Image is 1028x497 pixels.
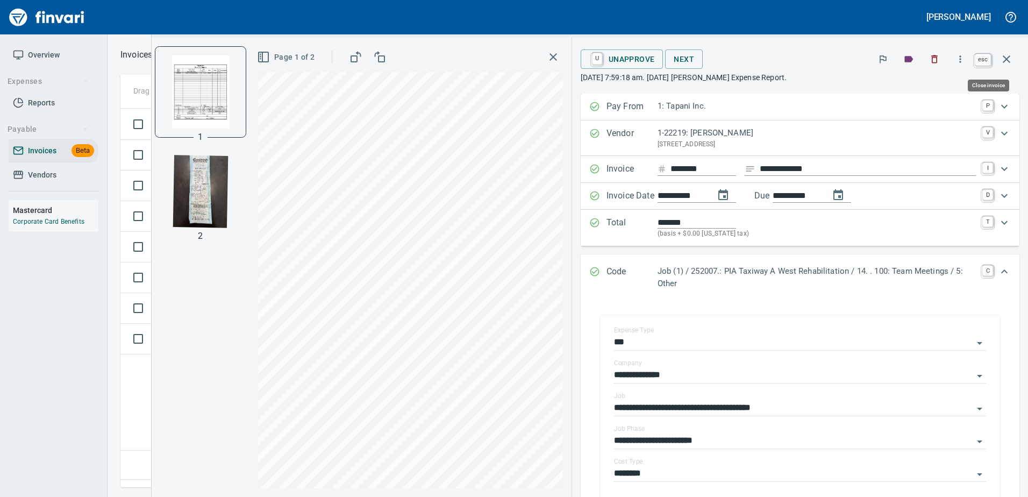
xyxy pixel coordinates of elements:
p: 1: Tapani Inc. [658,100,976,112]
button: Labels [897,47,920,71]
p: Job (1) / 252007.: PIA Taxiway A West Rehabilitation / 14. . 100: Team Meetings / 5: Other [658,265,976,289]
label: Expense Type [614,328,654,334]
span: Unapprove [589,50,655,68]
a: U [592,53,602,65]
div: Expand [581,183,1019,210]
p: Total [606,216,658,239]
a: T [982,216,993,227]
span: Expenses [8,75,89,88]
p: 1-22219: [PERSON_NAME] [658,127,976,139]
button: change date [710,182,736,208]
p: [DATE] 7:59:18 am. [DATE] [PERSON_NAME] Expense Report. [581,72,1019,83]
img: Page 1 [164,55,237,129]
p: Invoice [606,162,658,176]
span: Overview [28,48,60,62]
img: Finvari [6,4,87,30]
span: Next [674,53,694,66]
svg: Invoice number [658,162,666,175]
button: Flag [871,47,895,71]
nav: breadcrumb [120,48,152,61]
label: Company [614,360,642,367]
p: Pay From [606,100,658,114]
a: Reports [9,91,98,115]
div: Expand [581,120,1019,156]
a: V [982,127,993,138]
p: Drag a column heading here to group the table [133,86,291,96]
div: Expand [581,210,1019,246]
button: Expenses [3,72,93,91]
button: Open [972,401,987,416]
a: Overview [9,43,98,67]
button: change due date [825,182,851,208]
a: D [982,189,993,200]
div: Expand [581,254,1019,300]
p: (basis + $0.00 [US_STATE] tax) [658,229,976,239]
button: Open [972,467,987,482]
p: Code [606,265,658,289]
button: [PERSON_NAME] [924,9,994,25]
p: [STREET_ADDRESS] [658,139,976,150]
p: Invoices [120,48,152,61]
span: Beta [72,145,94,157]
a: esc [975,54,991,66]
p: 2 [198,230,203,243]
a: P [982,100,993,111]
a: C [982,265,993,276]
h5: [PERSON_NAME] [926,11,991,23]
button: UUnapprove [581,49,663,69]
div: Expand [581,156,1019,183]
button: Payable [3,119,93,139]
div: Expand [581,94,1019,120]
button: Open [972,368,987,384]
button: Open [972,434,987,449]
img: Page 2 [164,155,237,228]
a: Vendors [9,163,98,187]
button: Open [972,336,987,351]
a: Corporate Card Benefits [13,218,84,225]
span: Vendors [28,168,56,182]
span: Page 1 of 2 [259,51,315,64]
span: Payable [8,123,89,136]
button: Page 1 of 2 [255,47,319,67]
button: Next [665,49,703,69]
button: Discard [923,47,946,71]
label: Job Phase [614,426,645,432]
p: Invoice Date [606,189,658,203]
h6: Mastercard [13,204,98,216]
span: Invoices [28,144,56,158]
a: I [982,162,993,173]
p: 1 [198,131,203,144]
label: Job [614,393,625,400]
p: Due [754,189,805,202]
label: Cost Type [614,459,643,465]
a: InvoicesBeta [9,139,98,163]
button: More [948,47,972,71]
span: Reports [28,96,55,110]
p: Vendor [606,127,658,150]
